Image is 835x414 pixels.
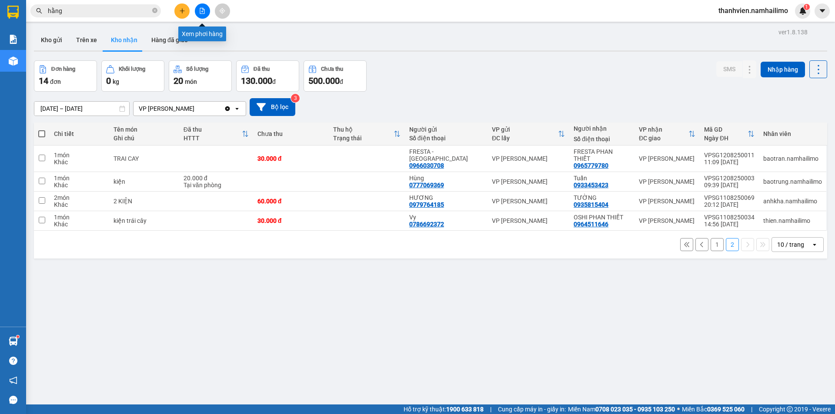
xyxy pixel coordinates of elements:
[639,217,695,224] div: VP [PERSON_NAME]
[404,404,484,414] span: Hỗ trợ kỹ thuật:
[250,98,295,116] button: Bộ lọc
[488,123,569,146] th: Toggle SortBy
[241,76,272,86] span: 130.000
[54,182,104,189] div: Khác
[763,178,822,185] div: baotrung.namhailimo
[492,155,565,162] div: VP [PERSON_NAME]
[257,217,325,224] div: 30.000 đ
[54,130,104,137] div: Chi tiết
[682,404,745,414] span: Miền Bắc
[224,105,231,112] svg: Clear value
[34,30,69,50] button: Kho gửi
[114,178,175,185] div: kiện
[409,148,483,162] div: FRESTA - SÀI GÒN
[639,135,688,142] div: ĐC giao
[704,214,755,221] div: VPSG1108250034
[763,198,822,205] div: anhkha.namhailimo
[574,182,608,189] div: 0933453423
[152,8,157,13] span: close-circle
[574,136,630,142] div: Số điện thoại
[34,60,97,92] button: Đơn hàng14đơn
[333,126,394,133] div: Thu hộ
[9,56,18,66] img: warehouse-icon
[639,126,688,133] div: VP nhận
[574,175,630,182] div: Tuấn
[639,155,695,162] div: VP [PERSON_NAME]
[291,94,300,103] sup: 3
[778,27,808,37] div: ver 1.8.138
[492,217,565,224] div: VP [PERSON_NAME]
[321,66,343,72] div: Chưa thu
[54,221,104,228] div: Khác
[48,6,150,16] input: Tìm tên, số ĐT hoặc mã đơn
[704,182,755,189] div: 09:39 [DATE]
[83,8,104,17] span: Nhận:
[409,182,444,189] div: 0777069369
[7,39,77,51] div: 0915549761
[7,57,20,66] span: CR :
[704,152,755,159] div: VPSG1208250011
[114,135,175,142] div: Ghi chú
[704,126,748,133] div: Mã GD
[763,155,822,162] div: baotran.namhailimo
[700,123,759,146] th: Toggle SortBy
[409,194,483,201] div: HƯƠNG
[329,123,405,146] th: Toggle SortBy
[716,61,742,77] button: SMS
[805,4,808,10] span: 1
[574,214,630,221] div: OSHI PHAN THIẾT
[114,217,175,224] div: kiện trái cây
[83,28,153,39] div: LUÂN
[119,66,145,72] div: Khối lượng
[199,8,205,14] span: file-add
[17,335,19,338] sup: 1
[184,182,249,189] div: Tại văn phòng
[234,105,240,112] svg: open
[639,198,695,205] div: VP [PERSON_NAME]
[9,396,17,404] span: message
[568,404,675,414] span: Miền Nam
[409,175,483,182] div: Hùng
[9,357,17,365] span: question-circle
[34,102,129,116] input: Select a date range.
[704,194,755,201] div: VPSG1108250069
[9,337,18,346] img: warehouse-icon
[254,66,270,72] div: Đã thu
[574,148,630,162] div: FRESTA PHAN THIẾT
[184,175,249,182] div: 20.000 đ
[787,406,793,412] span: copyright
[704,221,755,228] div: 14:56 [DATE]
[257,198,325,205] div: 60.000 đ
[7,8,21,17] span: Gửi:
[185,78,197,85] span: món
[707,406,745,413] strong: 0369 525 060
[7,7,77,28] div: VP [PERSON_NAME]
[704,159,755,166] div: 11:09 [DATE]
[815,3,830,19] button: caret-down
[799,7,807,15] img: icon-new-feature
[711,5,795,16] span: thanhvien.namhailimo
[114,126,175,133] div: Tên món
[272,78,276,85] span: đ
[818,7,826,15] span: caret-down
[304,60,367,92] button: Chưa thu500.000đ
[101,60,164,92] button: Khối lượng0kg
[54,175,104,182] div: 1 món
[106,76,111,86] span: 0
[639,178,695,185] div: VP [PERSON_NAME]
[340,78,343,85] span: đ
[409,221,444,228] div: 0786692372
[179,8,185,14] span: plus
[195,3,210,19] button: file-add
[409,201,444,208] div: 0979764185
[726,238,739,251] button: 2
[178,26,226,41] div: Xem phơi hàng
[257,155,325,162] div: 30.000 đ
[195,104,196,113] input: Selected VP Phan Thiết.
[574,125,630,132] div: Người nhận
[114,155,175,162] div: TRAI CAY
[761,62,805,77] button: Nhập hàng
[704,175,755,182] div: VPSG1208250003
[54,201,104,208] div: Khác
[54,214,104,221] div: 1 món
